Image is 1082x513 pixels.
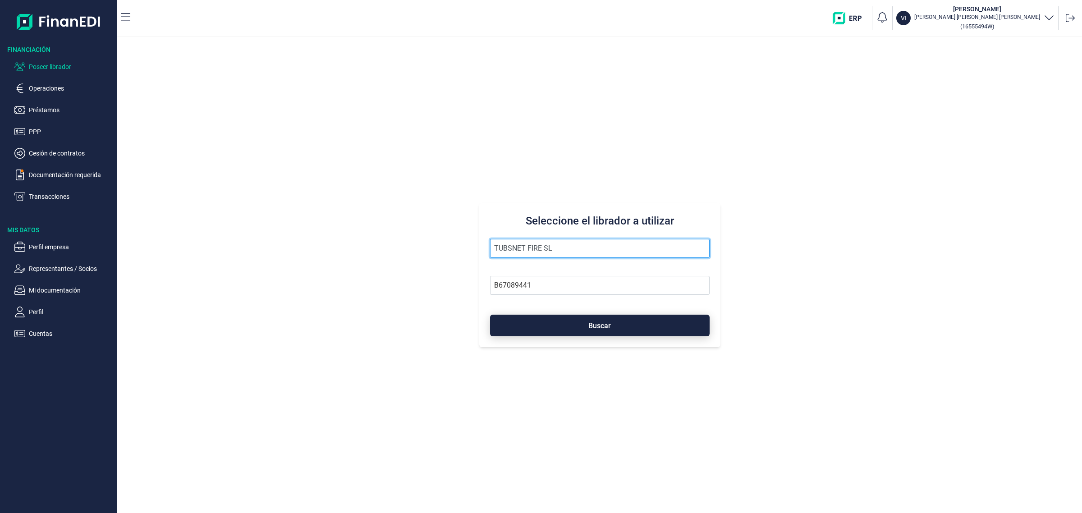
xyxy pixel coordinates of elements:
[960,23,994,30] small: Copiar cif
[14,285,114,296] button: Mi documentación
[914,5,1040,14] h3: [PERSON_NAME]
[29,263,114,274] p: Representantes / Socios
[29,126,114,137] p: PPP
[14,105,114,115] button: Préstamos
[29,105,114,115] p: Préstamos
[29,285,114,296] p: Mi documentación
[14,61,114,72] button: Poseer librador
[588,322,611,329] span: Buscar
[29,61,114,72] p: Poseer librador
[29,148,114,159] p: Cesión de contratos
[914,14,1040,21] p: [PERSON_NAME] [PERSON_NAME] [PERSON_NAME]
[29,83,114,94] p: Operaciones
[29,242,114,252] p: Perfil empresa
[490,214,710,228] h3: Seleccione el librador a utilizar
[29,191,114,202] p: Transacciones
[490,315,710,336] button: Buscar
[29,169,114,180] p: Documentación requerida
[14,191,114,202] button: Transacciones
[29,307,114,317] p: Perfil
[490,239,710,258] input: Seleccione la razón social
[14,263,114,274] button: Representantes / Socios
[14,328,114,339] button: Cuentas
[14,83,114,94] button: Operaciones
[17,7,101,36] img: Logo de aplicación
[14,169,114,180] button: Documentación requerida
[14,242,114,252] button: Perfil empresa
[29,328,114,339] p: Cuentas
[14,126,114,137] button: PPP
[490,276,710,295] input: Busque por NIF
[833,12,868,24] img: erp
[901,14,907,23] p: VI
[14,148,114,159] button: Cesión de contratos
[896,5,1054,32] button: VI[PERSON_NAME][PERSON_NAME] [PERSON_NAME] [PERSON_NAME](16555494W)
[14,307,114,317] button: Perfil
